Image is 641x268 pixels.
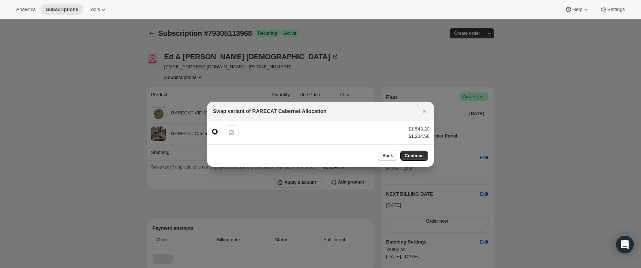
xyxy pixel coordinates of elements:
[378,151,397,161] button: Back
[12,4,40,15] button: Analytics
[572,7,582,12] span: Help
[400,151,428,161] button: Continue
[408,125,430,133] div: $1,543.20
[213,107,326,115] h2: Swap variant of RARECAT Cabernet Allocation
[84,4,112,15] button: Tools
[405,153,424,159] span: Continue
[382,153,393,159] span: Back
[561,4,594,15] button: Help
[16,7,35,12] span: Analytics
[89,7,100,12] span: Tools
[408,133,430,139] span: $1,234.56
[607,7,625,12] span: Settings
[616,236,634,253] div: Open Intercom Messenger
[596,4,629,15] button: Settings
[419,106,430,116] button: Close
[46,7,78,12] span: Subscriptions
[41,4,83,15] button: Subscriptions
